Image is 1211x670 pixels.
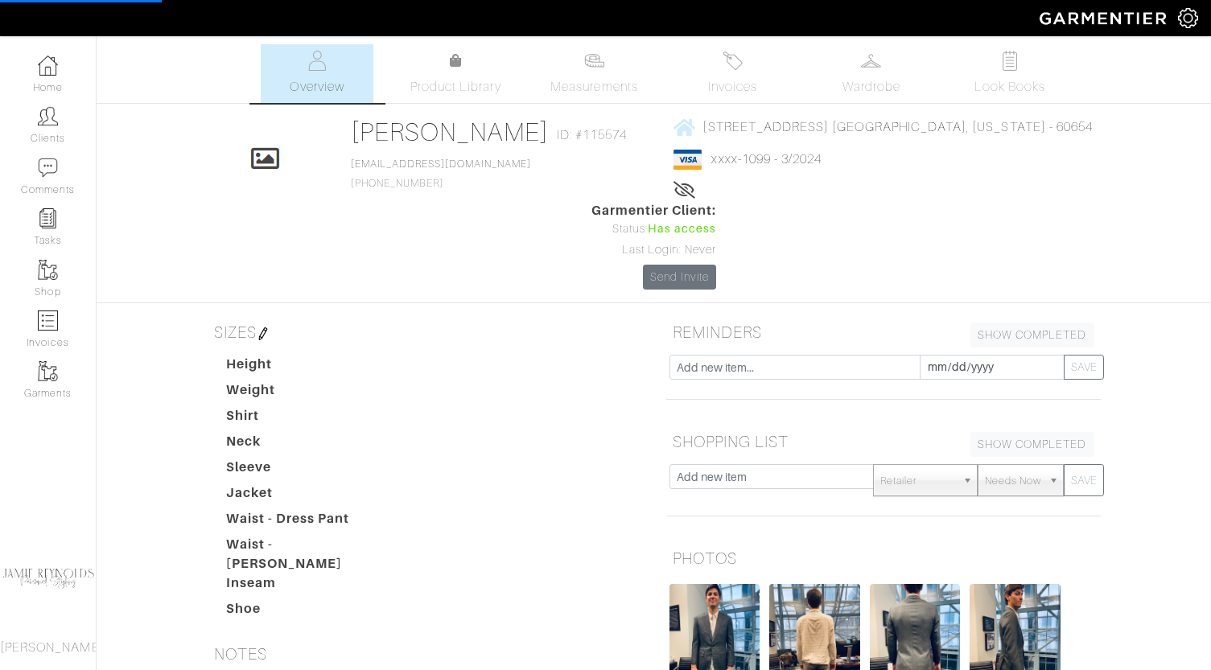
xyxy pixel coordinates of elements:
[214,599,397,625] dt: Shoe
[214,355,397,380] dt: Height
[666,316,1101,348] h5: REMINDERS
[861,51,881,71] img: wardrobe-487a4870c1b7c33e795ec22d11cfc2ed9d08956e64fb3008fe2437562e282088.svg
[1064,464,1104,496] button: SAVE
[999,51,1019,71] img: todo-9ac3debb85659649dc8f770b8b6100bb5dab4b48dedcbae339e5042a72dfd3cc.svg
[591,220,717,238] div: Status:
[815,44,928,103] a: Wardrobe
[208,638,642,670] h5: NOTES
[399,51,512,97] a: Product Library
[290,77,344,97] span: Overview
[214,535,397,573] dt: Waist - [PERSON_NAME]
[643,265,717,290] a: Send Invite
[591,201,717,220] span: Garmentier Client:
[954,44,1066,103] a: Look Books
[842,77,900,97] span: Wardrobe
[410,77,501,97] span: Product Library
[38,310,58,331] img: orders-icon-0abe47150d42831381b5fb84f609e132dff9fe21cb692f30cb5eec754e2cba89.png
[351,158,531,170] a: [EMAIL_ADDRESS][DOMAIN_NAME]
[970,432,1094,457] a: SHOW COMPLETED
[880,465,956,497] span: Retailer
[708,77,757,97] span: Invoices
[214,380,397,406] dt: Weight
[673,117,1093,137] a: [STREET_ADDRESS] [GEOGRAPHIC_DATA], [US_STATE] - 60654
[669,355,921,380] input: Add new item...
[557,125,627,145] span: ID: #115574
[214,406,397,432] dt: Shirt
[214,573,397,599] dt: Inseam
[214,458,397,483] dt: Sleeve
[214,509,397,535] dt: Waist - Dress Pant
[985,465,1041,497] span: Needs Now
[711,152,822,166] a: xxxx-1099 - 3/2024
[673,150,702,170] img: visa-934b35602734be37eb7d5d7e5dbcd2044c359bf20a24dc3361ca3fa54326a8a7.png
[648,220,717,238] span: Has access
[1178,8,1198,28] img: gear-icon-white-bd11855cb880d31180b6d7d6211b90ccbf57a29d726f0c71d8c61bd08dd39cc2.png
[666,542,1101,574] h5: PHOTOS
[38,55,58,76] img: dashboard-icon-dbcd8f5a0b271acd01030246c82b418ddd0df26cd7fceb0bd07c9910d44c42f6.png
[669,464,875,489] input: Add new item
[38,361,58,381] img: garments-icon-b7da505a4dc4fd61783c78ac3ca0ef83fa9d6f193b1c9dc38574b1d14d53ca28.png
[702,120,1093,134] span: [STREET_ADDRESS] [GEOGRAPHIC_DATA], [US_STATE] - 60654
[974,77,1046,97] span: Look Books
[214,483,397,509] dt: Jacket
[666,425,1101,458] h5: SHOPPING LIST
[257,327,270,340] img: pen-cf24a1663064a2ec1b9c1bd2387e9de7a2fa800b781884d57f21acf72779bad2.png
[38,158,58,178] img: comment-icon-a0a6a9ef722e966f86d9cbdc48e553b5cf19dbc54f86b18d962a5391bc8f6eb6.png
[307,51,327,71] img: basicinfo-40fd8af6dae0f16599ec9e87c0ef1c0a1fdea2edbe929e3d69a839185d80c458.svg
[38,208,58,228] img: reminder-icon-8004d30b9f0a5d33ae49ab947aed9ed385cf756f9e5892f1edd6e32f2345188e.png
[261,44,373,103] a: Overview
[214,432,397,458] dt: Neck
[208,316,642,348] h5: SIZES
[584,51,604,71] img: measurements-466bbee1fd09ba9460f595b01e5d73f9e2bff037440d3c8f018324cb6cdf7a4a.svg
[38,260,58,280] img: garments-icon-b7da505a4dc4fd61783c78ac3ca0ef83fa9d6f193b1c9dc38574b1d14d53ca28.png
[591,241,717,259] div: Last Login: Never
[970,323,1094,347] a: SHOW COMPLETED
[723,51,743,71] img: orders-27d20c2124de7fd6de4e0e44c1d41de31381a507db9b33961299e4e07d508b8c.svg
[550,77,638,97] span: Measurements
[677,44,789,103] a: Invoices
[351,158,531,189] span: [PHONE_NUMBER]
[1032,4,1178,32] img: garmentier-logo-header-white-b43fb05a5012e4ada735d5af1a66efaba907eab6374d6393d1fbf88cb4ef424d.png
[351,117,550,146] a: [PERSON_NAME]
[1064,355,1104,380] button: SAVE
[538,44,651,103] a: Measurements
[38,106,58,126] img: clients-icon-6bae9207a08558b7cb47a8932f037763ab4055f8c8b6bfacd5dc20c3e0201464.png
